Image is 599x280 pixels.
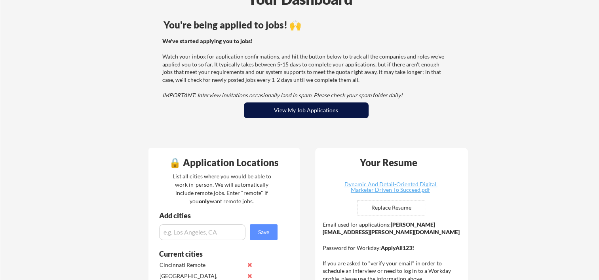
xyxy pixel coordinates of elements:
button: Save [250,224,278,240]
button: View My Job Applications [244,102,369,118]
strong: only [199,198,210,204]
div: Current cities [159,250,269,257]
div: Cincinnati Remote [160,261,243,269]
em: IMPORTANT: Interview invitations occasionally land in spam. Please check your spam folder daily! [162,92,403,98]
strong: [PERSON_NAME][EMAIL_ADDRESS][PERSON_NAME][DOMAIN_NAME] [323,221,460,236]
div: Your Resume [350,158,428,167]
strong: ApplyAll123! [381,244,414,251]
div: Add cities [159,212,280,219]
div: List all cities where you would be able to work in-person. We will automatically include remote j... [167,172,276,205]
div: Dynamic And Detail-Oriented Digital Marketer Driven To Succeed.pdf [343,182,437,193]
strong: We've started applying you to jobs! [162,38,253,44]
div: You're being applied to jobs! 🙌 [164,20,449,30]
a: Dynamic And Detail-Oriented Digital Marketer Driven To Succeed.pdf [343,182,437,194]
input: e.g. Los Angeles, CA [159,224,245,240]
div: Watch your inbox for application confirmations, and hit the button below to track all the compani... [162,37,448,99]
div: 🔒 Application Locations [150,158,298,167]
